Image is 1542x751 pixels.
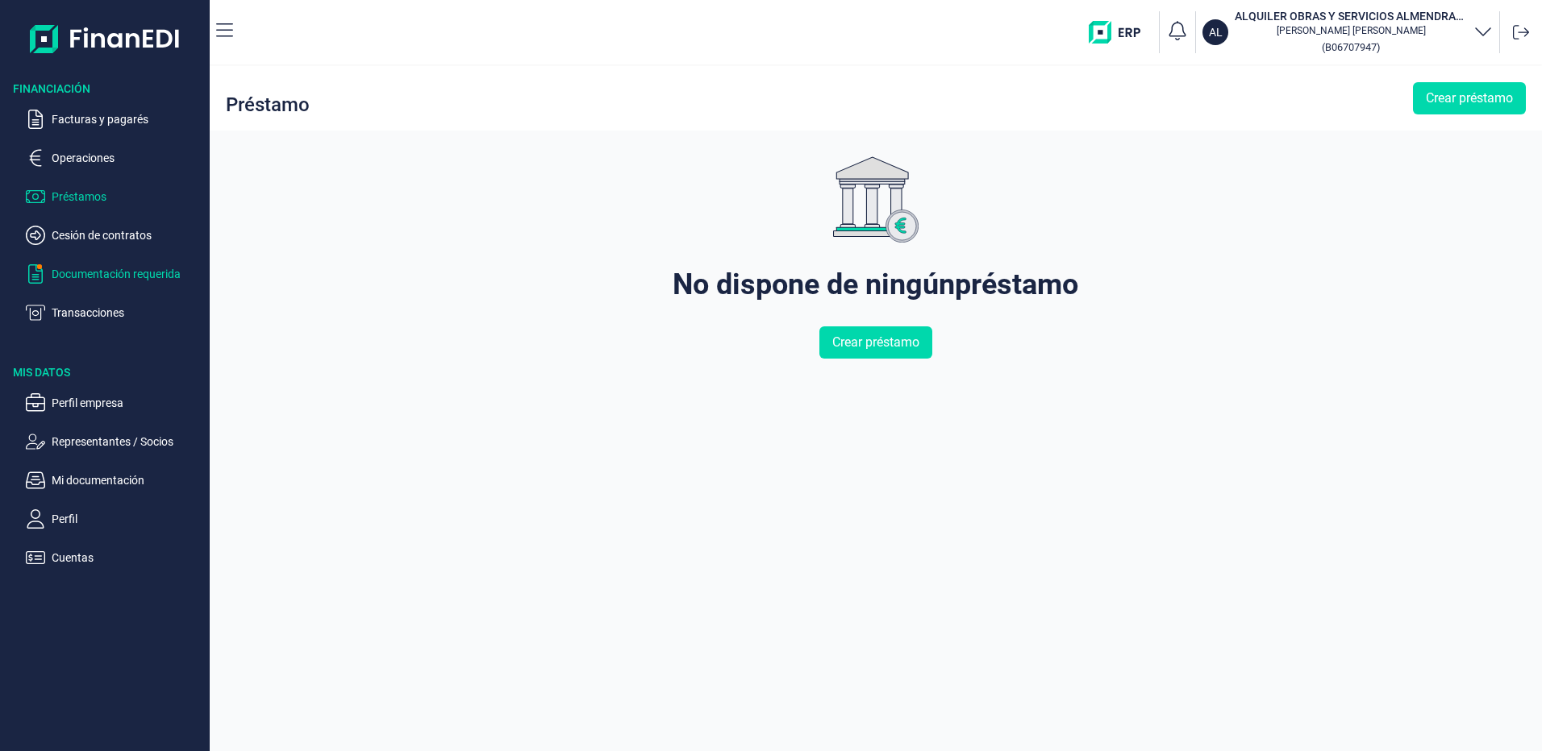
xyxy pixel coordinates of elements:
p: AL [1209,24,1223,40]
button: Mi documentación [26,471,203,490]
img: Logo de aplicación [30,13,181,64]
h3: ALQUILER OBRAS Y SERVICIOS ALMENDRALEJO SL [1235,8,1467,24]
p: [PERSON_NAME] [PERSON_NAME] [1235,24,1467,37]
button: Préstamos [26,187,203,206]
p: Documentación requerida [52,264,203,284]
small: Copiar cif [1322,41,1380,53]
p: Cuentas [52,548,203,567]
p: Préstamos [52,187,203,206]
button: Representantes / Socios [26,432,203,451]
button: Transacciones [26,303,203,322]
p: Mi documentación [52,471,203,490]
button: Crear préstamo [819,326,932,359]
button: Documentación requerida [26,264,203,284]
button: ALALQUILER OBRAS Y SERVICIOS ALMENDRALEJO SL[PERSON_NAME] [PERSON_NAME](B06707947) [1202,8,1493,56]
img: erp [1089,21,1152,44]
button: Perfil empresa [26,393,203,413]
div: Préstamo [226,95,310,114]
p: Perfil [52,509,203,529]
button: Cesión de contratos [26,226,203,245]
button: Crear préstamo [1413,82,1526,114]
button: Operaciones [26,148,203,168]
p: Operaciones [52,148,203,168]
button: Facturas y pagarés [26,110,203,129]
button: Cuentas [26,548,203,567]
span: Crear préstamo [832,333,919,352]
p: Transacciones [52,303,203,322]
span: Crear préstamo [1426,89,1513,108]
p: Representantes / Socios [52,432,203,451]
p: Perfil empresa [52,393,203,413]
p: Facturas y pagarés [52,110,203,129]
p: Cesión de contratos [52,226,203,245]
div: No dispone de ningún préstamo [673,268,1078,301]
button: Perfil [26,509,203,529]
img: genericImage [833,156,919,243]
